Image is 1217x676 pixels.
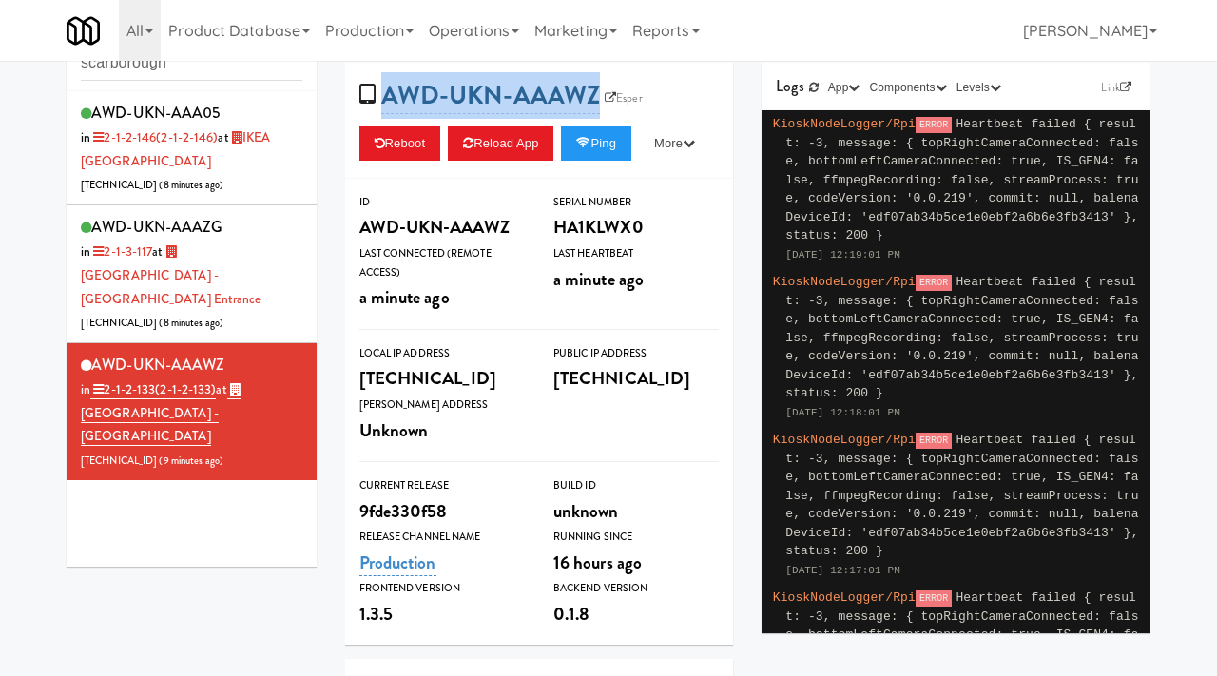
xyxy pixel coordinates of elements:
a: [GEOGRAPHIC_DATA] - [GEOGRAPHIC_DATA] Entrance [81,242,261,307]
div: Release Channel Name [359,528,525,547]
li: AWD-UKN-AAAZGin 2-1-3-117at [GEOGRAPHIC_DATA] - [GEOGRAPHIC_DATA] Entrance[TECHNICAL_ID] (8 minut... [67,205,317,343]
span: Heartbeat failed { result: -3, message: { topRightCameraConnected: false, bottomLeftCameraConnect... [785,117,1138,242]
div: ID [359,193,525,212]
span: in [81,128,218,146]
div: Last Heartbeat [553,244,719,263]
span: 8 minutes ago [164,178,220,192]
span: ERROR [916,275,953,291]
span: (2-1-2-146) [156,128,218,146]
span: Logs [776,75,803,97]
span: in [81,242,152,261]
a: [GEOGRAPHIC_DATA] - [GEOGRAPHIC_DATA] [81,380,241,446]
div: HA1KLWX0 [553,211,719,243]
div: Build Id [553,476,719,495]
div: 9fde330f58 [359,495,525,528]
span: Heartbeat failed { result: -3, message: { topRightCameraConnected: false, bottomLeftCameraConnect... [785,275,1138,400]
li: AWD-UKN-AAA05in 2-1-2-146(2-1-2-146)at IKEA [GEOGRAPHIC_DATA][TECHNICAL_ID] (8 minutes ago) [67,91,317,205]
button: App [823,78,865,97]
div: Local IP Address [359,344,525,363]
div: AWD-UKN-AAAWZ [359,211,525,243]
span: at [81,128,270,170]
a: IKEA [GEOGRAPHIC_DATA] [81,128,270,170]
span: [DATE] 12:17:01 PM [785,565,900,576]
div: Running Since [553,528,719,547]
span: ERROR [916,433,953,449]
span: at [81,242,261,307]
button: Levels [952,78,1006,97]
span: KioskNodeLogger/Rpi [773,117,916,131]
span: [TECHNICAL_ID] ( ) [81,454,223,468]
span: (2-1-2-133) [155,380,216,398]
div: Public IP Address [553,344,719,363]
a: AWD-UKN-AAAWZ [381,77,600,114]
span: at [81,380,241,446]
a: Production [359,550,436,576]
a: 2-1-3-117 [90,242,152,261]
div: Frontend Version [359,579,525,598]
span: 9 minutes ago [164,454,220,468]
span: ERROR [916,590,953,607]
span: [TECHNICAL_ID] ( ) [81,316,223,330]
a: Esper [600,88,647,107]
a: 2-1-2-133(2-1-2-133) [90,380,216,399]
div: 0.1.8 [553,598,719,630]
span: [DATE] 12:19:01 PM [785,249,900,261]
div: Unknown [359,415,525,447]
div: Backend Version [553,579,719,598]
span: ERROR [916,117,953,133]
button: Reload App [448,126,553,161]
div: [PERSON_NAME] Address [359,396,525,415]
div: 1.3.5 [359,598,525,630]
span: 8 minutes ago [164,316,220,330]
span: [DATE] 12:18:01 PM [785,407,900,418]
a: Link [1096,78,1136,97]
div: unknown [553,495,719,528]
div: Current Release [359,476,525,495]
span: a minute ago [359,284,450,310]
span: Heartbeat failed { result: -3, message: { topRightCameraConnected: false, bottomLeftCameraConnect... [785,433,1138,558]
button: Reboot [359,126,441,161]
span: 16 hours ago [553,550,642,575]
button: More [639,126,710,161]
span: AWD-UKN-AAA05 [91,102,220,124]
span: KioskNodeLogger/Rpi [773,433,916,447]
span: KioskNodeLogger/Rpi [773,590,916,605]
button: Ping [561,126,631,161]
div: [TECHNICAL_ID] [553,362,719,395]
span: in [81,380,216,399]
span: a minute ago [553,266,644,292]
span: AWD-UKN-AAAZG [91,216,222,238]
img: Micromart [67,14,100,48]
span: KioskNodeLogger/Rpi [773,275,916,289]
div: [TECHNICAL_ID] [359,362,525,395]
button: Components [865,78,952,97]
li: AWD-UKN-AAAWZin 2-1-2-133(2-1-2-133)at [GEOGRAPHIC_DATA] - [GEOGRAPHIC_DATA][TECHNICAL_ID] (9 min... [67,343,317,480]
div: Serial Number [553,193,719,212]
input: Search tablets [81,46,302,81]
div: Last Connected (Remote Access) [359,244,525,281]
span: AWD-UKN-AAAWZ [91,354,224,376]
a: 2-1-2-146(2-1-2-146) [90,128,218,146]
span: [TECHNICAL_ID] ( ) [81,178,223,192]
